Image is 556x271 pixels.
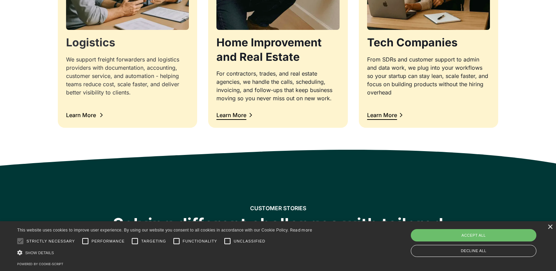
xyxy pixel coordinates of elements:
h3: Home Improvement and Real Estate [216,35,339,64]
span: Show details [25,251,54,255]
h3: Logistics [66,35,189,50]
div: Learn More [216,112,246,118]
span: This website uses cookies to improve user experience. By using our website you consent to all coo... [17,228,289,233]
div: Learn More [66,112,96,118]
div: Accept all [411,229,536,241]
a: Powered by cookie-script [17,262,63,266]
div: For contractors, trades, and real estate agencies, we handle the calls, scheduling, invoicing, an... [216,69,339,102]
div: Learn More [367,112,397,118]
span: Performance [92,238,125,244]
span: Functionality [183,238,217,244]
h3: Tech Companies [367,35,490,50]
h2: CUSTOMER STORIES [250,205,306,212]
a: Read more [290,227,312,233]
span: Unclassified [234,238,265,244]
span: Targeting [141,238,166,244]
div: Decline all [411,245,536,257]
div: Solving different challenges with tailored tech-enabled solutions [102,214,454,254]
iframe: Chat Widget [442,197,556,271]
div: We support freight forwarders and logistics providers with documentation, accounting, customer se... [66,55,189,97]
span: Strictly necessary [26,238,75,244]
div: From SDRs and customer support to admin and data work, we plug into your workflows so your startu... [367,55,490,97]
div: Show details [17,249,312,256]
